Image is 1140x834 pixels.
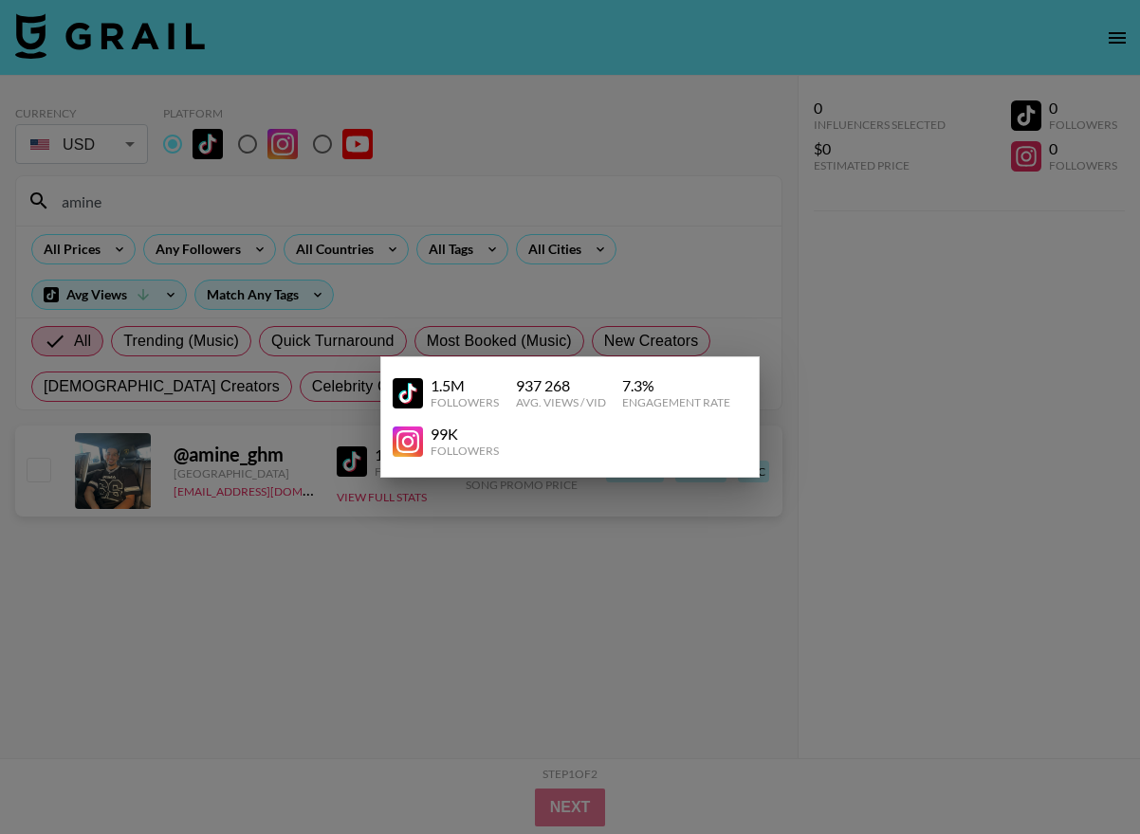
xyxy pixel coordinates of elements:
[622,376,730,395] div: 7.3 %
[516,376,606,395] div: 937 268
[431,395,499,409] div: Followers
[393,426,423,457] img: YouTube
[431,425,499,444] div: 99K
[431,444,499,458] div: Followers
[393,378,423,408] img: YouTube
[516,395,606,409] div: Avg. Views / Vid
[431,376,499,395] div: 1.5M
[622,395,730,409] div: Engagement Rate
